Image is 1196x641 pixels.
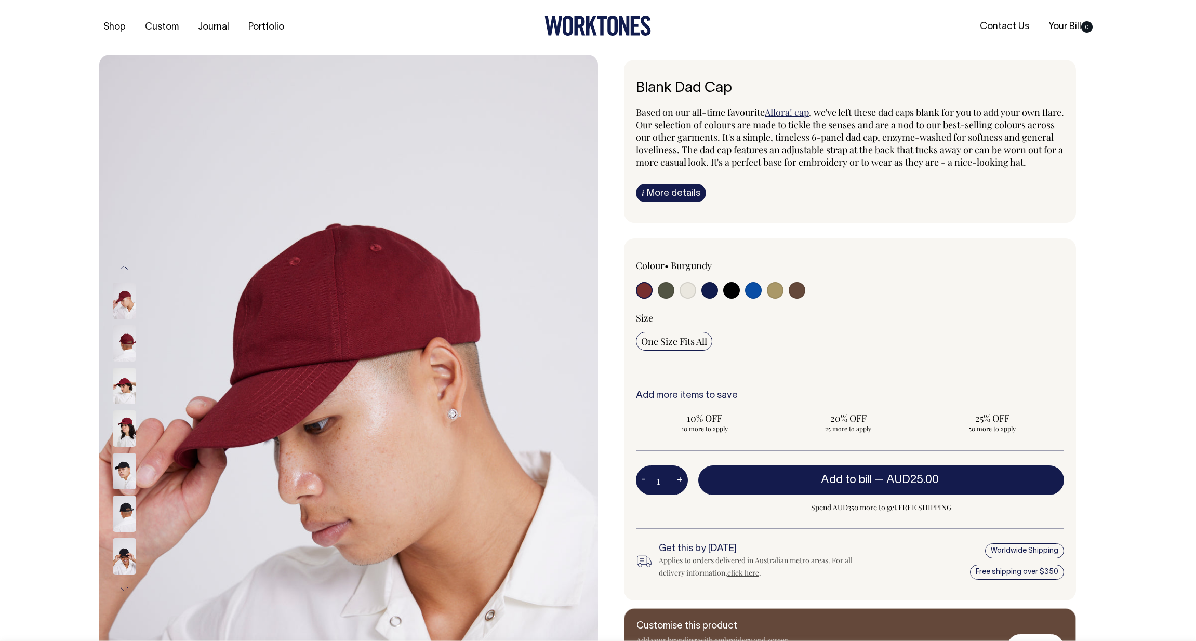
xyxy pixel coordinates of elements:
a: Allora! cap [765,106,809,118]
span: 10 more to apply [641,424,768,433]
span: 10% OFF [641,412,768,424]
a: Portfolio [244,19,288,36]
button: - [636,470,650,491]
span: AUD25.00 [886,475,939,485]
a: iMore details [636,184,706,202]
span: , we've left these dad caps blank for you to add your own flare. Our selection of colours are mad... [636,106,1064,168]
div: Applies to orders delivered in Australian metro areas. For all delivery information, . [659,554,870,579]
span: i [642,187,644,198]
span: 25 more to apply [785,424,912,433]
a: Journal [194,19,233,36]
input: 25% OFF 50 more to apply [923,409,1061,436]
a: Custom [141,19,183,36]
span: 20% OFF [785,412,912,424]
input: 10% OFF 10 more to apply [636,409,774,436]
h6: Customise this product [636,621,803,632]
button: + [672,470,688,491]
button: Next [116,578,132,601]
img: burgundy [113,410,136,447]
a: click here [727,568,759,578]
a: Shop [99,19,130,36]
img: burgundy [113,325,136,362]
img: burgundy [113,368,136,404]
img: burgundy [113,283,136,319]
span: 50 more to apply [928,424,1056,433]
span: Spend AUD350 more to get FREE SHIPPING [698,501,1064,514]
h6: Add more items to save [636,391,1064,401]
h6: Get this by [DATE] [659,544,870,554]
button: Previous [116,256,132,279]
img: black [113,453,136,489]
label: Burgundy [671,259,712,272]
div: Size [636,312,1064,324]
span: 25% OFF [928,412,1056,424]
span: One Size Fits All [641,335,707,348]
input: 20% OFF 25 more to apply [780,409,918,436]
h6: Blank Dad Cap [636,81,1064,97]
span: Add to bill [821,475,872,485]
a: Your Bill0 [1044,18,1097,35]
img: black [113,538,136,575]
span: Based on our all-time favourite [636,106,765,118]
span: • [665,259,669,272]
span: 0 [1081,21,1093,33]
button: Add to bill —AUD25.00 [698,465,1064,495]
img: black [113,496,136,532]
input: One Size Fits All [636,332,712,351]
a: Contact Us [976,18,1033,35]
div: Colour [636,259,807,272]
span: — [874,475,941,485]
